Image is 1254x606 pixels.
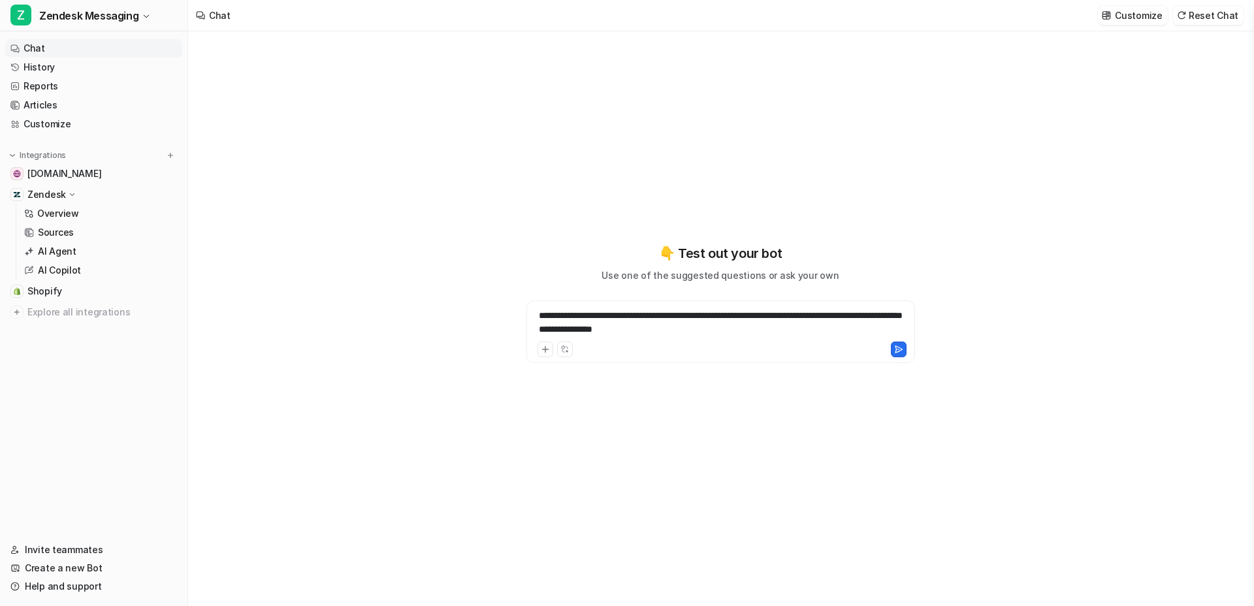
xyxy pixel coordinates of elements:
[37,207,79,220] p: Overview
[13,170,21,178] img: anurseinthemaking.com
[19,242,182,261] a: AI Agent
[20,150,66,161] p: Integrations
[27,188,66,201] p: Zendesk
[209,8,231,22] div: Chat
[5,58,182,76] a: History
[1115,8,1162,22] p: Customize
[19,261,182,279] a: AI Copilot
[5,577,182,596] a: Help and support
[8,151,17,160] img: expand menu
[5,282,182,300] a: ShopifyShopify
[5,39,182,57] a: Chat
[1173,6,1244,25] button: Reset Chat
[1102,10,1111,20] img: customize
[39,7,138,25] span: Zendesk Messaging
[1177,10,1186,20] img: reset
[1098,6,1167,25] button: Customize
[5,303,182,321] a: Explore all integrations
[5,96,182,114] a: Articles
[38,226,74,239] p: Sources
[659,244,782,263] p: 👇 Test out your bot
[5,165,182,183] a: anurseinthemaking.com[DOMAIN_NAME]
[5,541,182,559] a: Invite teammates
[13,191,21,199] img: Zendesk
[38,245,76,258] p: AI Agent
[19,223,182,242] a: Sources
[27,167,101,180] span: [DOMAIN_NAME]
[27,302,177,323] span: Explore all integrations
[5,559,182,577] a: Create a new Bot
[10,5,31,25] span: Z
[10,306,24,319] img: explore all integrations
[602,268,839,282] p: Use one of the suggested questions or ask your own
[19,204,182,223] a: Overview
[5,149,70,162] button: Integrations
[13,287,21,295] img: Shopify
[5,115,182,133] a: Customize
[38,264,81,277] p: AI Copilot
[5,77,182,95] a: Reports
[166,151,175,160] img: menu_add.svg
[27,285,62,298] span: Shopify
